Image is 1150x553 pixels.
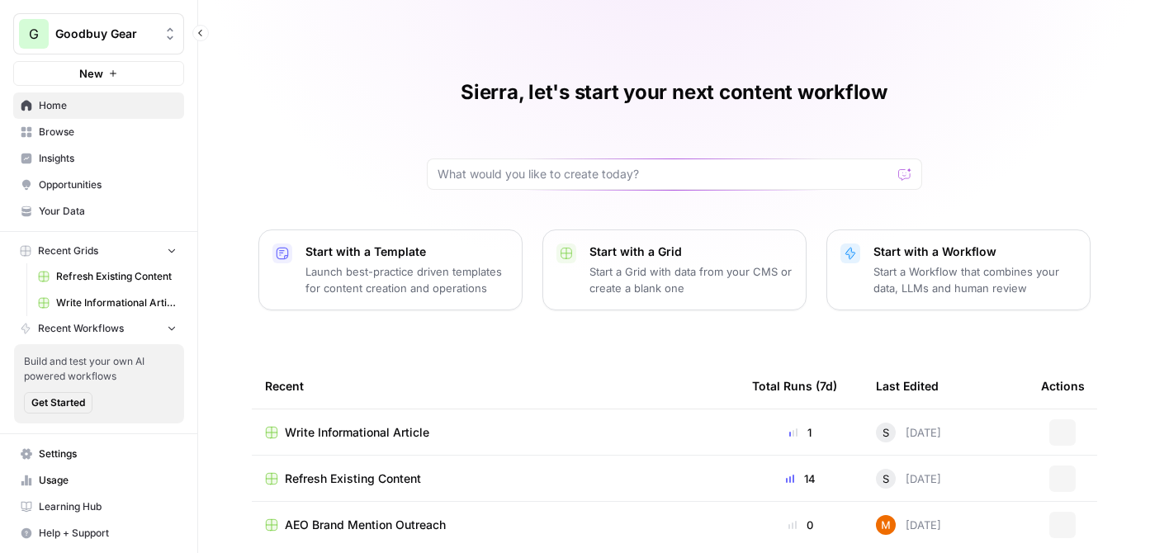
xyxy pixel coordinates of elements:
a: Refresh Existing Content [265,470,726,487]
span: Usage [39,473,177,488]
div: 1 [752,424,849,441]
p: Start with a Workflow [873,243,1077,260]
a: AEO Brand Mention Outreach [265,517,726,533]
a: Write Informational Article [31,290,184,316]
div: Last Edited [876,363,939,409]
span: Refresh Existing Content [285,470,421,487]
button: Start with a GridStart a Grid with data from your CMS or create a blank one [542,229,807,310]
span: Write Informational Article [285,424,429,441]
h1: Sierra, let's start your next content workflow [461,79,887,106]
button: Recent Workflows [13,316,184,341]
a: Insights [13,145,184,172]
span: Insights [39,151,177,166]
p: Start a Grid with data from your CMS or create a blank one [589,263,793,296]
a: Browse [13,119,184,145]
span: Build and test your own AI powered workflows [24,354,174,384]
a: Opportunities [13,172,184,198]
a: Refresh Existing Content [31,263,184,290]
div: [DATE] [876,423,941,442]
a: Settings [13,441,184,467]
button: New [13,61,184,86]
span: Goodbuy Gear [55,26,155,42]
button: Recent Grids [13,239,184,263]
a: Usage [13,467,184,494]
img: 4suam345j4k4ehuf80j2ussc8x0k [876,515,896,535]
button: Start with a WorkflowStart a Workflow that combines your data, LLMs and human review [826,229,1091,310]
div: 14 [752,470,849,487]
span: New [79,65,103,82]
a: Your Data [13,198,184,225]
span: Recent Grids [38,243,98,258]
span: Opportunities [39,177,177,192]
button: Workspace: Goodbuy Gear [13,13,184,54]
div: 0 [752,517,849,533]
span: Refresh Existing Content [56,269,177,284]
span: Learning Hub [39,499,177,514]
span: Browse [39,125,177,139]
a: Learning Hub [13,494,184,520]
span: Home [39,98,177,113]
p: Start with a Template [305,243,509,260]
p: Start a Workflow that combines your data, LLMs and human review [873,263,1077,296]
span: AEO Brand Mention Outreach [285,517,446,533]
span: Help + Support [39,526,177,541]
button: Help + Support [13,520,184,546]
a: Home [13,92,184,119]
div: [DATE] [876,515,941,535]
div: Total Runs (7d) [752,363,837,409]
span: Write Informational Article [56,295,177,310]
a: Write Informational Article [265,424,726,441]
span: G [29,24,39,44]
span: Get Started [31,395,85,410]
input: What would you like to create today? [438,166,892,182]
button: Start with a TemplateLaunch best-practice driven templates for content creation and operations [258,229,523,310]
span: S [883,424,889,441]
button: Get Started [24,392,92,414]
div: Recent [265,363,726,409]
span: Settings [39,447,177,461]
p: Launch best-practice driven templates for content creation and operations [305,263,509,296]
span: Recent Workflows [38,321,124,336]
div: [DATE] [876,469,941,489]
span: Your Data [39,204,177,219]
div: Actions [1041,363,1085,409]
p: Start with a Grid [589,243,793,260]
span: S [883,470,889,487]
